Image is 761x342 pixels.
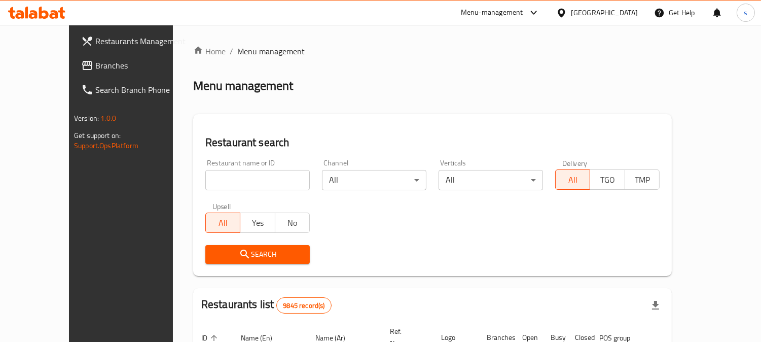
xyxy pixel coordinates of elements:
[212,202,231,210] label: Upsell
[279,216,306,230] span: No
[571,7,638,18] div: [GEOGRAPHIC_DATA]
[555,169,590,190] button: All
[643,293,668,318] div: Export file
[205,213,240,233] button: All
[74,139,138,152] a: Support.OpsPlatform
[73,29,196,53] a: Restaurants Management
[625,169,660,190] button: TMP
[439,170,543,190] div: All
[240,213,275,233] button: Yes
[230,45,233,57] li: /
[560,173,586,187] span: All
[95,59,188,72] span: Branches
[74,112,99,125] span: Version:
[74,129,121,142] span: Get support on:
[629,173,656,187] span: TMP
[461,7,523,19] div: Menu-management
[73,53,196,78] a: Branches
[275,213,310,233] button: No
[244,216,271,230] span: Yes
[100,112,116,125] span: 1.0.0
[95,35,188,47] span: Restaurants Management
[237,45,305,57] span: Menu management
[562,159,588,166] label: Delivery
[205,135,660,150] h2: Restaurant search
[594,173,621,187] span: TGO
[744,7,747,18] span: s
[193,45,672,57] nav: breadcrumb
[201,297,332,314] h2: Restaurants list
[277,301,331,311] span: 9845 record(s)
[205,245,310,264] button: Search
[213,248,302,261] span: Search
[193,78,293,94] h2: Menu management
[73,78,196,102] a: Search Branch Phone
[276,297,331,314] div: Total records count
[590,169,625,190] button: TGO
[205,170,310,190] input: Search for restaurant name or ID..
[95,84,188,96] span: Search Branch Phone
[322,170,426,190] div: All
[193,45,226,57] a: Home
[210,216,236,230] span: All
